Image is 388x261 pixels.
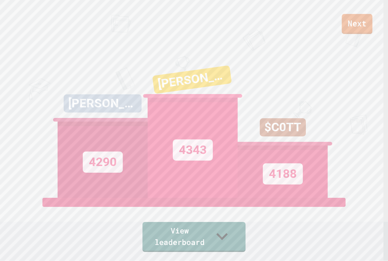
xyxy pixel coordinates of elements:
div: 4343 [173,139,213,161]
div: [PERSON_NAME] [152,65,232,94]
a: Next [342,14,372,34]
div: $C0TT [260,118,306,136]
div: 4290 [83,152,123,173]
a: View leaderboard [142,222,246,252]
div: 4188 [263,163,303,184]
div: [PERSON_NAME] [64,94,142,113]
